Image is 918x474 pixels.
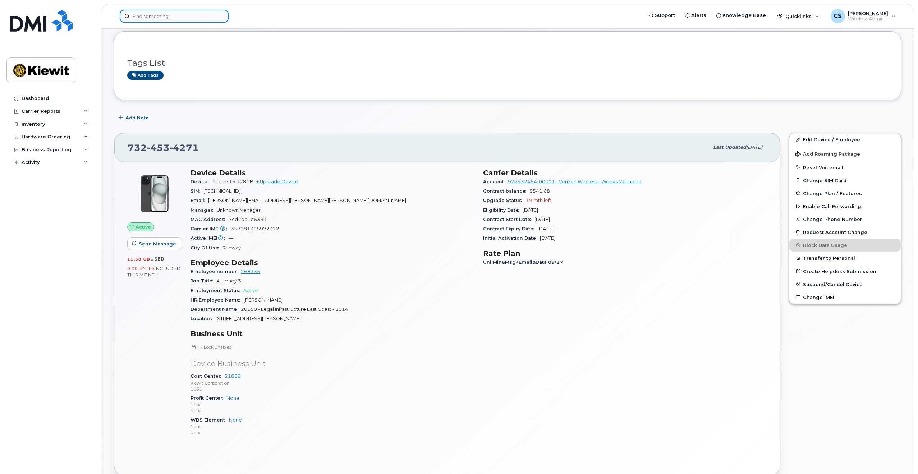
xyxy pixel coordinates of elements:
span: Manager [191,207,217,213]
span: HR Employee Name [191,297,244,303]
span: [DATE] [540,235,555,241]
a: Support [644,8,680,23]
a: + Upgrade Device [256,179,298,184]
span: 20650 - Legal Infrastructure East Coast - 1014 [241,307,348,312]
span: [DATE] [746,144,762,150]
span: 357981365972322 [231,226,279,231]
span: Email [191,198,208,203]
span: Employee number [191,269,241,274]
span: 453 [147,142,170,153]
button: Add Roaming Package [789,146,901,161]
p: HR Lock Enabled [191,344,474,350]
a: None [229,417,242,423]
span: 19 mth left [526,198,551,203]
span: Attorney 3 [216,278,241,284]
span: Contract balance [483,188,529,194]
iframe: Messenger [759,183,913,439]
span: SIM [191,188,203,194]
div: Quicklinks [772,9,824,23]
span: [PERSON_NAME] [848,10,888,16]
p: None [191,423,474,429]
span: [STREET_ADDRESS][PERSON_NAME] [216,316,301,321]
h3: Tags List [127,59,888,68]
span: Alerts [691,12,706,19]
span: used [150,256,165,262]
span: Rahway [222,245,241,250]
span: Device [191,179,211,184]
span: Active IMEI [191,235,229,241]
span: [PERSON_NAME][EMAIL_ADDRESS][PERSON_NAME][PERSON_NAME][DOMAIN_NAME] [208,198,406,203]
span: 732 [128,142,199,153]
div: Christopher Sajous [826,9,901,23]
span: Unknown Manager [217,207,261,213]
a: 922932454-00001 - Verizon Wireless - Weeks Marine Inc [508,179,642,184]
span: Cost Center [191,373,225,379]
p: Device Business Unit [191,359,474,369]
p: None [191,408,474,414]
span: Eligibility Date [483,207,523,213]
a: None [226,395,239,401]
span: 0.00 Bytes [127,266,155,271]
span: Department Name [191,307,241,312]
button: Add Note [114,111,155,124]
a: Edit Device / Employee [789,133,901,146]
a: 21868 [225,373,241,379]
span: — [229,235,233,241]
span: [TECHNICAL_ID] [203,188,240,194]
button: Send Message [127,237,182,250]
span: [DATE] [537,226,553,231]
span: Upgrade Status [483,198,526,203]
p: 1031 [191,386,474,392]
span: Initial Activation Date [483,235,540,241]
span: 11.38 GB [127,257,150,262]
a: Knowledge Base [711,8,771,23]
h3: Business Unit [191,330,474,338]
a: 268335 [241,269,260,274]
span: Contract Start Date [483,217,534,222]
span: Account [483,179,508,184]
a: Add tags [127,71,164,80]
h3: Employee Details [191,258,474,267]
iframe: Messenger Launcher [887,443,913,469]
input: Find something... [120,10,229,23]
h3: Carrier Details [483,169,767,177]
span: CS [834,12,842,20]
h3: Device Details [191,169,474,177]
span: Location [191,316,216,321]
button: Reset Voicemail [789,161,901,174]
span: Add Roaming Package [795,151,860,158]
span: MAC Address [191,217,229,222]
span: City Of Use [191,245,222,250]
span: iPhone 15 128GB [211,179,253,184]
span: Active [136,224,151,230]
span: Carrier IMEI [191,226,231,231]
span: Send Message [139,240,176,247]
span: WBS Element [191,417,229,423]
span: [DATE] [534,217,550,222]
span: Employment Status [191,288,243,293]
p: Kiewit Corporation [191,380,474,386]
span: included this month [127,266,181,277]
span: $541.68 [529,188,550,194]
h3: Rate Plan [483,249,767,258]
button: Change SIM Card [789,174,901,187]
span: Wireless Admin [848,16,888,22]
a: Alerts [680,8,711,23]
span: Job Title [191,278,216,284]
span: Contract Expiry Date [483,226,537,231]
span: Last updated [713,144,746,150]
p: None [191,429,474,436]
span: Active [243,288,258,293]
span: [DATE] [523,207,538,213]
span: Support [655,12,675,19]
span: 4271 [170,142,199,153]
span: Quicklinks [785,13,812,19]
span: 7cd2da1e6331 [229,217,267,222]
span: Add Note [125,114,149,121]
span: [PERSON_NAME] [244,297,283,303]
span: Profit Center [191,395,226,401]
img: iPhone_15_Black.png [133,172,176,215]
p: None [191,401,474,408]
span: Knowledge Base [722,12,766,19]
span: Unl Min&Msg+Email&Data 09/27 [483,259,567,265]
